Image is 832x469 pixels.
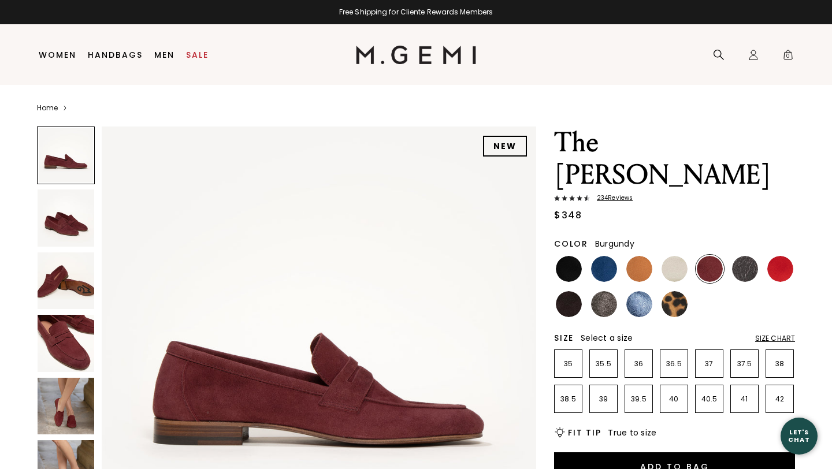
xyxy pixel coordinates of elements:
a: Home [37,103,58,113]
h2: Fit Tip [568,428,601,437]
div: NEW [483,136,527,157]
p: 40.5 [696,394,723,404]
p: 38 [766,359,793,368]
a: Handbags [88,50,143,59]
p: 38.5 [555,394,582,404]
img: The Sacca Donna [38,378,94,434]
img: Cocoa [591,291,617,317]
img: Navy [591,256,617,282]
span: 234 Review s [590,195,633,202]
img: Sunset Red [767,256,793,282]
p: 42 [766,394,793,404]
div: Size Chart [755,334,795,343]
h2: Size [554,333,574,343]
img: Dark Chocolate [556,291,582,317]
h1: The [PERSON_NAME] [554,126,795,191]
img: The Sacca Donna [38,189,94,246]
span: 0 [782,51,794,63]
a: Men [154,50,174,59]
img: Leopard [662,291,688,317]
p: 36 [625,359,652,368]
img: Dark Gunmetal [732,256,758,282]
img: Burgundy [697,256,723,282]
p: 39 [590,394,617,404]
p: 41 [731,394,758,404]
h2: Color [554,239,588,248]
p: 39.5 [625,394,652,404]
img: Sapphire [626,291,652,317]
span: True to size [608,427,656,438]
p: 40 [660,394,688,404]
p: 37.5 [731,359,758,368]
div: $348 [554,209,582,222]
a: Sale [186,50,209,59]
img: Light Oatmeal [662,256,688,282]
span: Select a size [581,332,633,344]
img: M.Gemi [356,46,477,64]
p: 37 [696,359,723,368]
p: 35.5 [590,359,617,368]
a: Women [39,50,76,59]
img: Black [556,256,582,282]
p: 36.5 [660,359,688,368]
img: The Sacca Donna [38,315,94,371]
p: 35 [555,359,582,368]
a: 234Reviews [554,195,795,204]
img: Luggage [626,256,652,282]
div: Let's Chat [781,429,818,443]
span: Burgundy [595,238,634,250]
img: The Sacca Donna [38,252,94,309]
